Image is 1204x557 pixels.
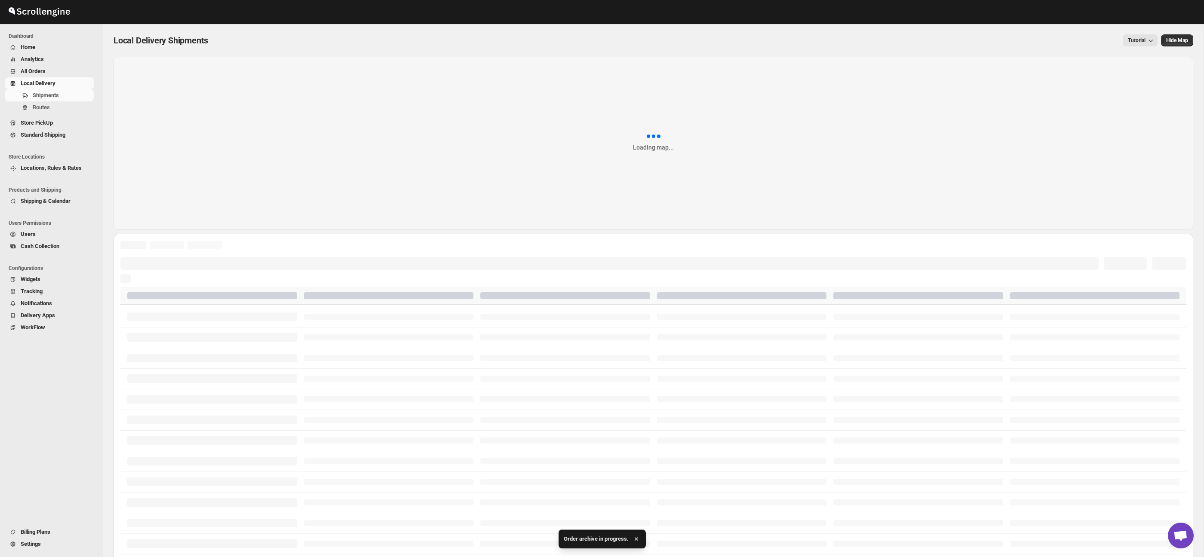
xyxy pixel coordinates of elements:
button: Routes [5,101,94,113]
span: Cash Collection [21,243,59,249]
button: Shipping & Calendar [5,195,94,207]
span: Standard Shipping [21,132,65,138]
span: Routes [33,104,50,110]
span: Shipping & Calendar [21,198,71,204]
span: Store Locations [9,153,97,160]
span: Tracking [21,288,43,294]
span: Home [21,44,35,50]
button: Analytics [5,53,94,65]
div: Loading map... [633,143,674,152]
span: Store PickUp [21,119,53,126]
button: Tutorial [1123,34,1158,46]
button: Widgets [5,273,94,285]
button: Billing Plans [5,526,94,538]
span: Settings [21,541,41,547]
button: Tracking [5,285,94,297]
a: Open chat [1168,523,1194,548]
span: Widgets [21,276,40,282]
button: Delivery Apps [5,309,94,321]
button: Locations, Rules & Rates [5,162,94,174]
button: Users [5,228,94,240]
button: All Orders [5,65,94,77]
button: Home [5,41,94,53]
button: Shipments [5,89,94,101]
span: Delivery Apps [21,312,55,318]
span: Users Permissions [9,220,97,226]
span: Order archive in progress. [564,535,629,543]
span: Configurations [9,265,97,272]
span: Billing Plans [21,529,50,535]
button: Settings [5,538,94,550]
span: Dashboard [9,33,97,40]
span: Hide Map [1166,37,1188,44]
span: Tutorial [1128,37,1146,43]
span: Analytics [21,56,44,62]
span: Local Delivery Shipments [114,35,208,46]
span: Shipments [33,92,59,98]
span: Locations, Rules & Rates [21,165,82,171]
span: WorkFlow [21,324,45,331]
span: Users [21,231,36,237]
button: Cash Collection [5,240,94,252]
button: WorkFlow [5,321,94,334]
span: Local Delivery [21,80,55,86]
button: Map action label [1161,34,1193,46]
span: Products and Shipping [9,187,97,193]
span: All Orders [21,68,46,74]
button: Notifications [5,297,94,309]
span: Notifications [21,300,52,306]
